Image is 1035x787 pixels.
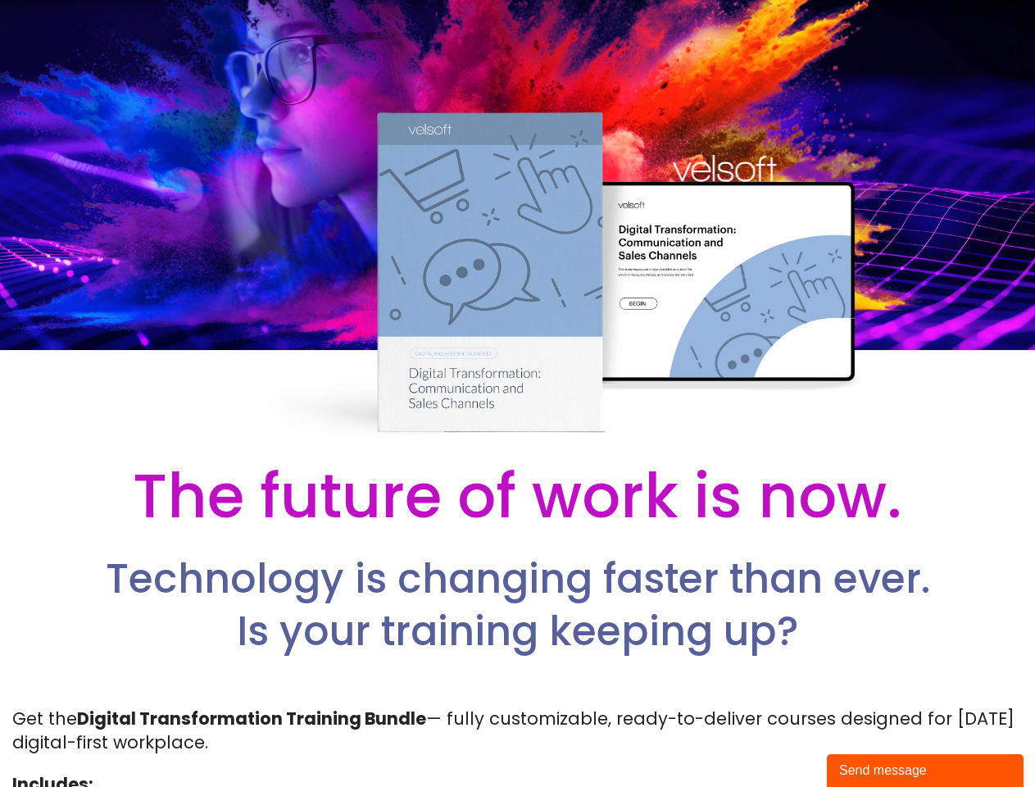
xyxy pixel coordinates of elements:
h2: Technology is changing faster than ever. Is your training keeping up? [52,553,982,657]
h2: The future of work is now. [52,457,983,535]
p: Get the — fully customizable, ready-to-deliver courses designed for [DATE] digital-first workplace. [12,707,1023,755]
iframe: chat widget [827,751,1027,787]
strong: Digital Transformation Training Bundle [77,707,426,730]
